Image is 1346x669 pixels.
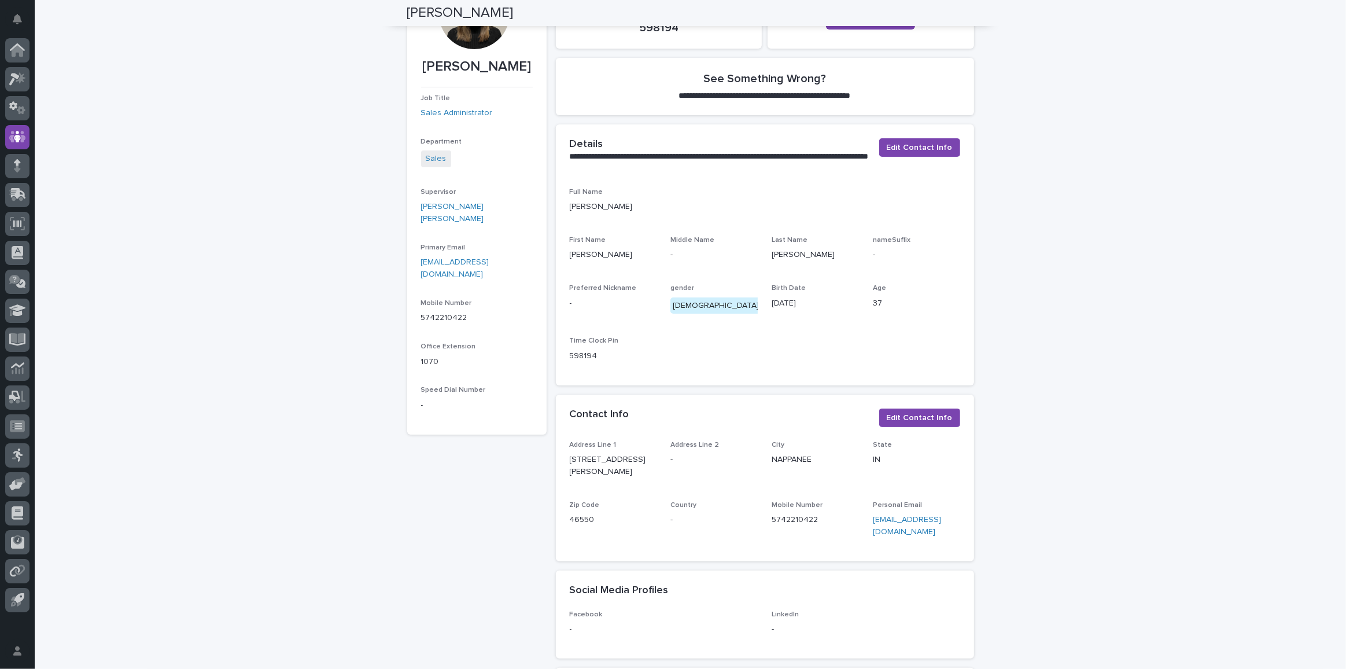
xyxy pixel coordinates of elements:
[873,502,922,509] span: Personal Email
[570,585,669,597] h2: Social Media Profiles
[421,258,489,278] a: [EMAIL_ADDRESS][DOMAIN_NAME]
[670,442,719,449] span: Address Line 2
[772,297,859,310] p: [DATE]
[570,297,657,310] p: -
[570,138,603,151] h2: Details
[670,237,714,244] span: Middle Name
[426,153,447,165] a: Sales
[772,285,806,292] span: Birth Date
[703,72,826,86] h2: See Something Wrong?
[421,343,476,350] span: Office Extension
[421,244,466,251] span: Primary Email
[772,502,823,509] span: Mobile Number
[5,7,29,31] button: Notifications
[421,107,493,119] a: Sales Administrator
[670,502,696,509] span: Country
[879,138,960,157] button: Edit Contact Info
[421,138,462,145] span: Department
[570,502,600,509] span: Zip Code
[421,95,451,102] span: Job Title
[570,201,960,213] p: [PERSON_NAME]
[873,297,960,310] p: 37
[570,285,637,292] span: Preferred Nickname
[670,285,694,292] span: gender
[879,409,960,427] button: Edit Contact Info
[873,442,892,449] span: State
[570,337,619,344] span: Time Clock Pin
[421,399,533,411] p: -
[570,611,603,618] span: Facebook
[14,14,29,32] div: Notifications
[772,237,807,244] span: Last Name
[421,300,472,307] span: Mobile Number
[570,350,657,362] p: 598194
[772,611,799,618] span: LinkedIn
[887,142,953,153] span: Edit Contact Info
[670,249,758,261] p: -
[570,249,657,261] p: [PERSON_NAME]
[570,189,603,196] span: Full Name
[873,516,941,536] a: [EMAIL_ADDRESS][DOMAIN_NAME]
[570,623,758,635] p: -
[772,623,960,635] p: -
[570,442,617,449] span: Address Line 1
[873,454,960,466] p: IN
[887,412,953,424] span: Edit Contact Info
[772,442,784,449] span: City
[421,314,467,322] a: 5742210422
[570,237,606,244] span: First Name
[772,516,818,524] a: 5742210422
[873,237,910,244] span: nameSuffix
[873,285,886,292] span: Age
[407,5,514,21] h2: [PERSON_NAME]
[421,201,533,225] a: [PERSON_NAME] [PERSON_NAME]
[670,297,761,314] div: [DEMOGRAPHIC_DATA]
[670,514,758,526] p: -
[772,249,859,261] p: [PERSON_NAME]
[772,454,859,466] p: NAPPANEE
[421,356,533,368] p: 1070
[670,454,758,466] p: -
[421,58,533,75] p: [PERSON_NAME]
[873,249,960,261] p: -
[421,189,456,196] span: Supervisor
[570,409,629,421] h2: Contact Info
[421,387,486,394] span: Speed Dial Number
[570,514,657,526] p: 46550
[570,454,657,478] p: [STREET_ADDRESS][PERSON_NAME]
[570,21,748,35] p: 598194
